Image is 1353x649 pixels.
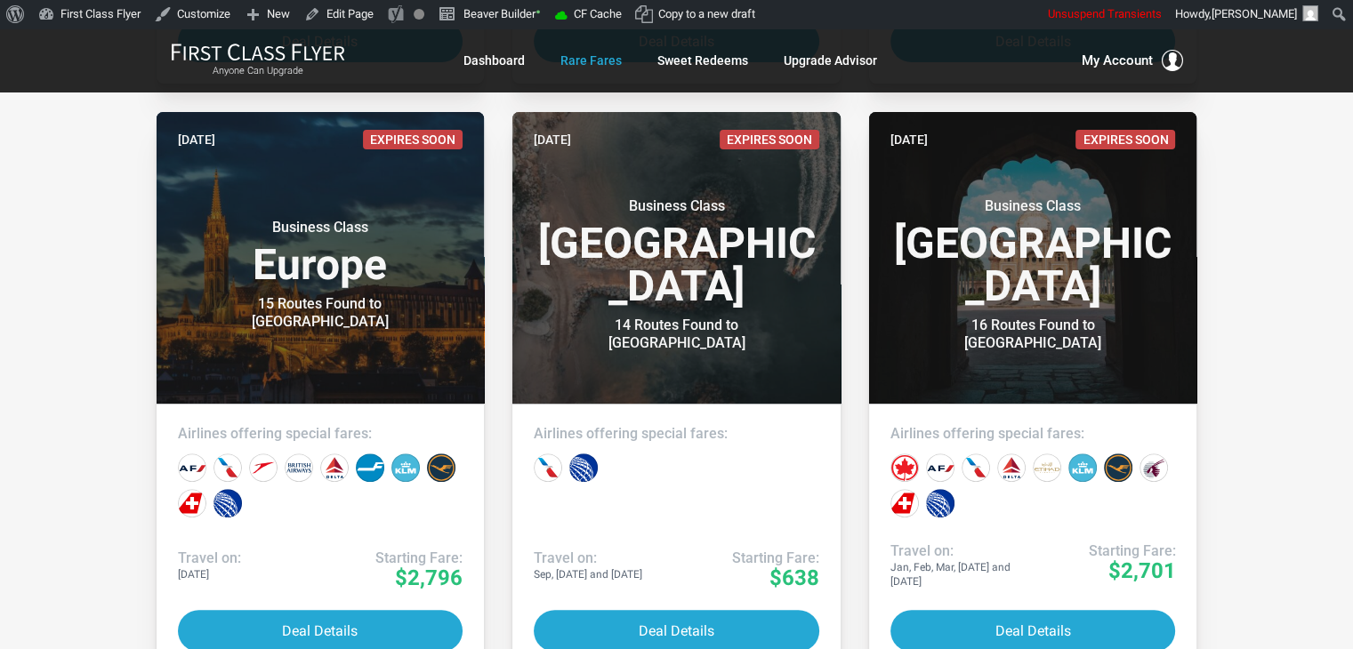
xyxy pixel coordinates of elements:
[1068,453,1097,482] div: KLM
[565,197,787,215] small: Business Class
[720,130,819,149] span: Expires Soon
[922,197,1144,215] small: Business Class
[178,453,206,482] div: Air France
[784,44,877,76] a: Upgrade Advisor
[1140,453,1168,482] div: Qatar
[178,219,463,286] h3: Europe
[926,453,954,482] div: Air France
[171,43,345,78] a: First Class FlyerAnyone Can Upgrade
[534,130,571,149] time: [DATE]
[178,489,206,517] div: Swiss
[1104,453,1132,482] div: Lufthansa
[391,453,420,482] div: KLM
[171,43,345,61] img: First Class Flyer
[1048,7,1162,20] span: Unsuspend Transients
[926,489,954,517] div: United
[962,453,990,482] div: American Airlines
[536,3,541,21] span: •
[463,44,525,76] a: Dashboard
[249,453,278,482] div: Austrian Airlines‎
[890,489,919,517] div: Swiss
[890,425,1176,443] h4: Airlines offering special fares:
[427,453,455,482] div: Lufthansa
[1082,50,1183,71] button: My Account
[922,316,1144,352] div: 16 Routes Found to [GEOGRAPHIC_DATA]
[285,453,313,482] div: British Airways
[1075,130,1175,149] span: Expires Soon
[213,489,242,517] div: United
[890,453,919,482] div: Air Canada
[178,130,215,149] time: [DATE]
[1212,7,1297,20] span: [PERSON_NAME]
[890,197,1176,308] h3: [GEOGRAPHIC_DATA]
[534,197,819,308] h3: [GEOGRAPHIC_DATA]
[997,453,1026,482] div: Delta Airlines
[213,453,242,482] div: American Airlines
[890,130,928,149] time: [DATE]
[320,453,349,482] div: Delta Airlines
[565,316,787,352] div: 14 Routes Found to [GEOGRAPHIC_DATA]
[209,295,431,331] div: 15 Routes Found to [GEOGRAPHIC_DATA]
[657,44,748,76] a: Sweet Redeems
[1033,453,1061,482] div: Etihad
[178,425,463,443] h4: Airlines offering special fares:
[1082,50,1153,71] span: My Account
[171,65,345,77] small: Anyone Can Upgrade
[363,130,463,149] span: Expires Soon
[560,44,622,76] a: Rare Fares
[356,453,384,482] div: Finnair
[534,425,819,443] h4: Airlines offering special fares:
[209,219,431,236] small: Business Class
[534,453,562,482] div: American Airlines
[569,453,598,482] div: United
